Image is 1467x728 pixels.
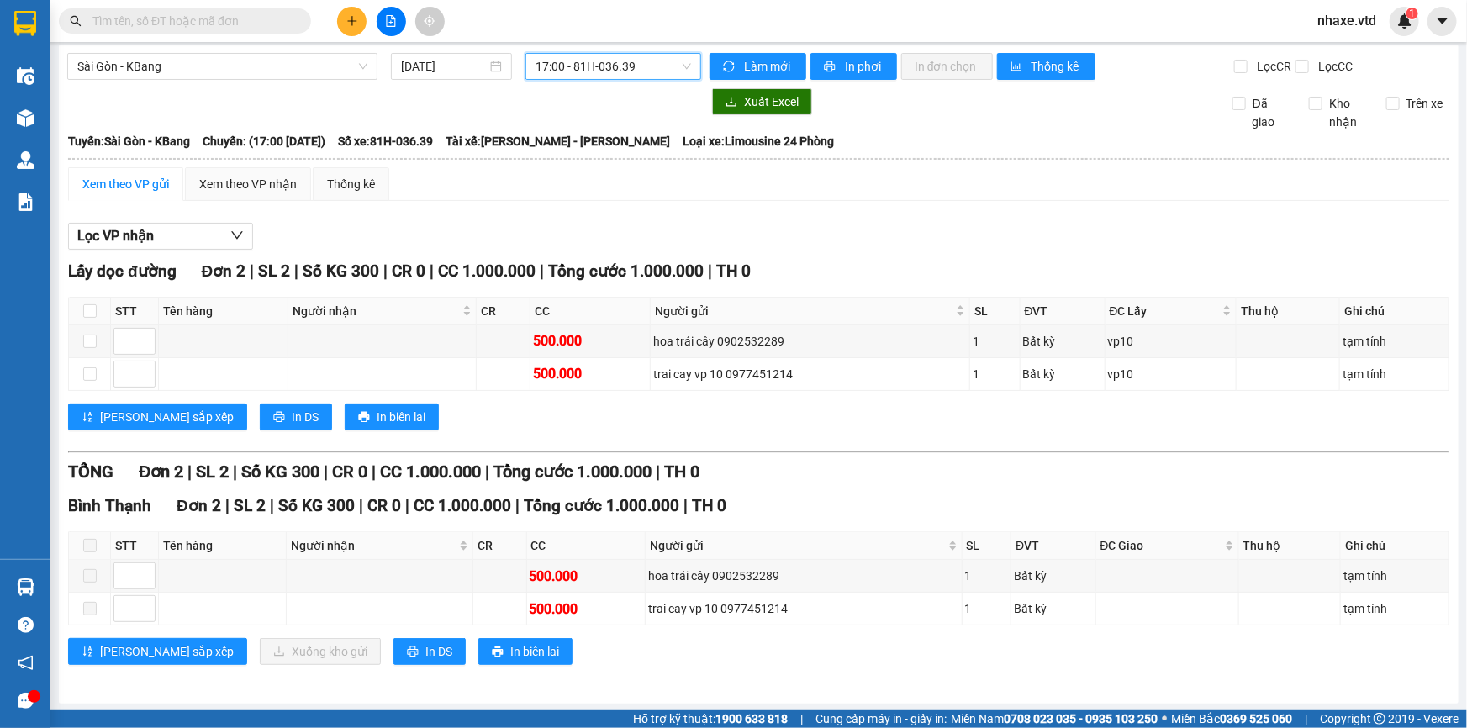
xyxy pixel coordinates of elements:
[1340,298,1449,325] th: Ghi chú
[196,462,229,482] span: SL 2
[1397,13,1412,29] img: icon-new-feature
[177,496,221,515] span: Đơn 2
[233,462,237,482] span: |
[726,96,737,109] span: download
[533,363,647,384] div: 500.000
[1014,599,1092,618] div: Bất kỳ
[14,11,36,36] img: logo-vxr
[708,261,712,281] span: |
[692,496,726,515] span: TH 0
[653,365,967,383] div: trai cay vp 10 0977451214
[744,57,793,76] span: Làm mới
[1108,332,1233,351] div: vp10
[385,15,397,27] span: file-add
[478,638,573,665] button: printerIn biên lai
[540,261,544,281] span: |
[650,536,945,555] span: Người gửi
[414,496,511,515] span: CC 1.000.000
[111,298,159,325] th: STT
[1435,13,1450,29] span: caret-down
[92,12,291,30] input: Tìm tên, số ĐT hoặc mã đơn
[973,332,1016,351] div: 1
[1341,532,1449,560] th: Ghi chú
[346,15,358,27] span: plus
[203,132,325,150] span: Chuyến: (17:00 [DATE])
[800,710,803,728] span: |
[536,54,691,79] span: 17:00 - 81H-036.39
[407,646,419,659] span: printer
[415,7,445,36] button: aim
[530,566,642,587] div: 500.000
[17,578,34,596] img: warehouse-icon
[1406,8,1418,19] sup: 1
[258,261,290,281] span: SL 2
[372,462,376,482] span: |
[530,298,651,325] th: CC
[548,261,704,281] span: Tổng cước 1.000.000
[18,655,34,671] span: notification
[485,462,489,482] span: |
[393,638,466,665] button: printerIn DS
[18,693,34,709] span: message
[1220,712,1292,725] strong: 0369 525 060
[294,261,298,281] span: |
[655,302,952,320] span: Người gửi
[965,599,1009,618] div: 1
[653,332,967,351] div: hoa trái cây 0902532289
[824,61,838,74] span: printer
[683,496,688,515] span: |
[1343,567,1445,585] div: tạm tính
[1311,57,1355,76] span: Lọc CC
[159,532,287,560] th: Tên hàng
[273,411,285,425] span: printer
[392,261,425,281] span: CR 0
[1239,532,1342,560] th: Thu hộ
[493,462,652,482] span: Tổng cước 1.000.000
[430,261,434,281] span: |
[327,175,375,193] div: Thống kê
[1110,302,1219,320] span: ĐC Lấy
[712,88,812,115] button: downloadXuất Excel
[1004,712,1158,725] strong: 0708 023 035 - 0935 103 250
[1246,94,1296,131] span: Đã giao
[17,109,34,127] img: warehouse-icon
[424,15,435,27] span: aim
[82,646,93,659] span: sort-ascending
[1014,567,1092,585] div: Bất kỳ
[291,536,456,555] span: Người nhận
[68,223,253,250] button: Lọc VP nhận
[715,712,788,725] strong: 1900 633 818
[970,298,1020,325] th: SL
[68,638,247,665] button: sort-ascending[PERSON_NAME] sắp xếp
[648,599,959,618] div: trai cay vp 10 0977451214
[1162,715,1167,722] span: ⚪️
[324,462,328,482] span: |
[425,642,452,661] span: In DS
[260,404,332,430] button: printerIn DS
[77,225,154,246] span: Lọc VP nhận
[1023,332,1102,351] div: Bất kỳ
[100,408,234,426] span: [PERSON_NAME] sắp xếp
[367,496,401,515] span: CR 0
[82,411,93,425] span: sort-ascending
[230,229,244,242] span: down
[656,462,660,482] span: |
[401,57,487,76] input: 14/09/2025
[1250,57,1294,76] span: Lọc CR
[234,496,266,515] span: SL 2
[1011,61,1025,74] span: bar-chart
[332,462,367,482] span: CR 0
[68,404,247,430] button: sort-ascending[PERSON_NAME] sắp xếp
[68,261,177,281] span: Lấy dọc đường
[1343,365,1446,383] div: tạm tính
[241,462,319,482] span: Số KG 300
[1011,532,1095,560] th: ĐVT
[530,599,642,620] div: 500.000
[358,411,370,425] span: printer
[683,132,834,150] span: Loại xe: Limousine 24 Phòng
[100,642,234,661] span: [PERSON_NAME] sắp xếp
[524,496,679,515] span: Tổng cước 1.000.000
[139,462,183,482] span: Đơn 2
[965,567,1009,585] div: 1
[1400,94,1450,113] span: Trên xe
